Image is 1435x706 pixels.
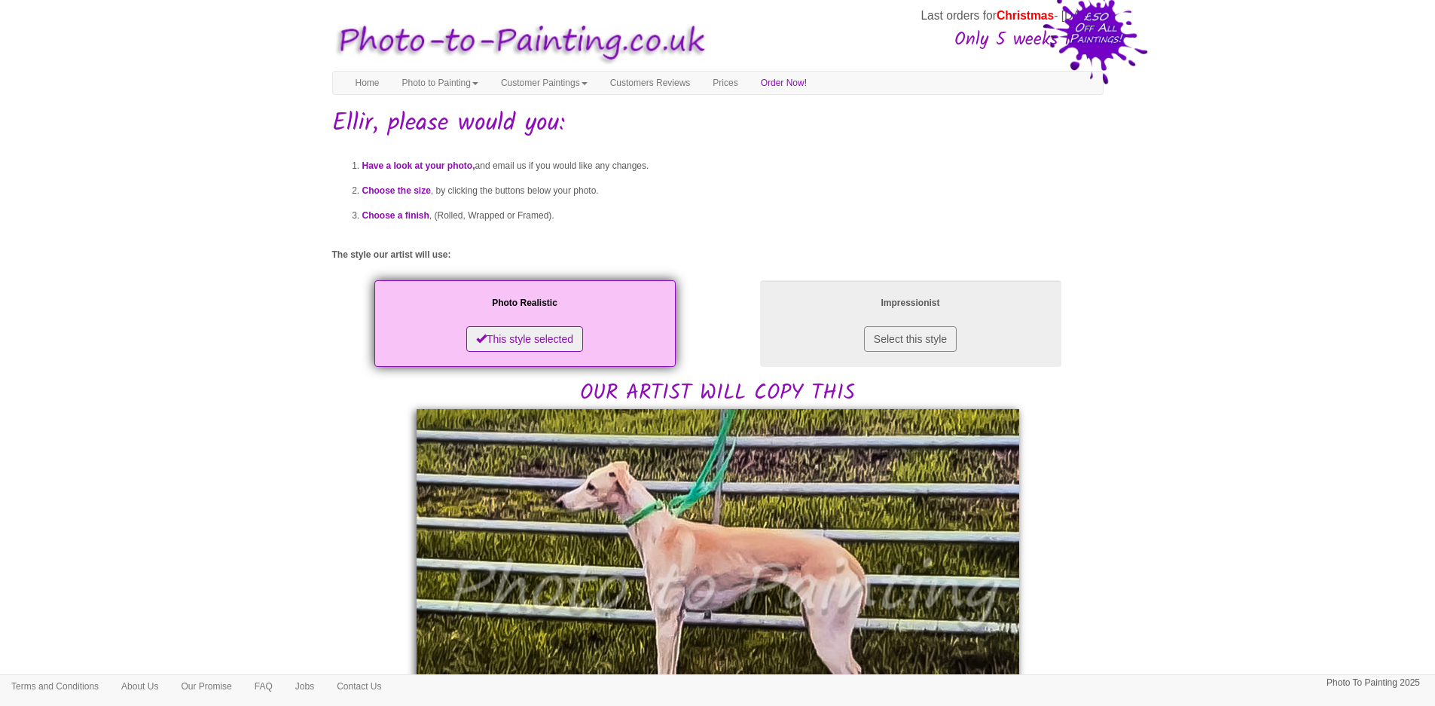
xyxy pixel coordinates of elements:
img: Photo to Painting [325,14,710,72]
button: Select this style [864,326,957,352]
a: Customers Reviews [599,72,702,94]
p: Photo To Painting 2025 [1327,675,1420,691]
span: Christmas [997,9,1054,22]
h2: OUR ARTIST WILL COPY THIS [332,277,1104,405]
span: Choose a finish [362,210,429,221]
a: Order Now! [750,72,818,94]
a: Prices [701,72,749,94]
h3: Only 5 weeks left! [713,30,1098,50]
a: Home [344,72,391,94]
span: Have a look at your photo, [362,160,475,171]
a: Contact Us [325,675,392,698]
span: Last orders for - [DATE] [921,9,1098,22]
h1: Ellir, please would you: [332,110,1104,136]
a: Our Promise [169,675,243,698]
a: About Us [110,675,169,698]
li: , (Rolled, Wrapped or Framed). [362,203,1104,228]
a: Jobs [284,675,325,698]
a: FAQ [243,675,284,698]
li: , by clicking the buttons below your photo. [362,179,1104,203]
a: Photo to Painting [391,72,490,94]
a: Customer Paintings [490,72,599,94]
li: and email us if you would like any changes. [362,154,1104,179]
label: The style our artist will use: [332,249,451,261]
span: Choose the size [362,185,431,196]
button: This style selected [466,326,583,352]
p: Impressionist [775,295,1046,311]
p: Photo Realistic [389,295,661,311]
